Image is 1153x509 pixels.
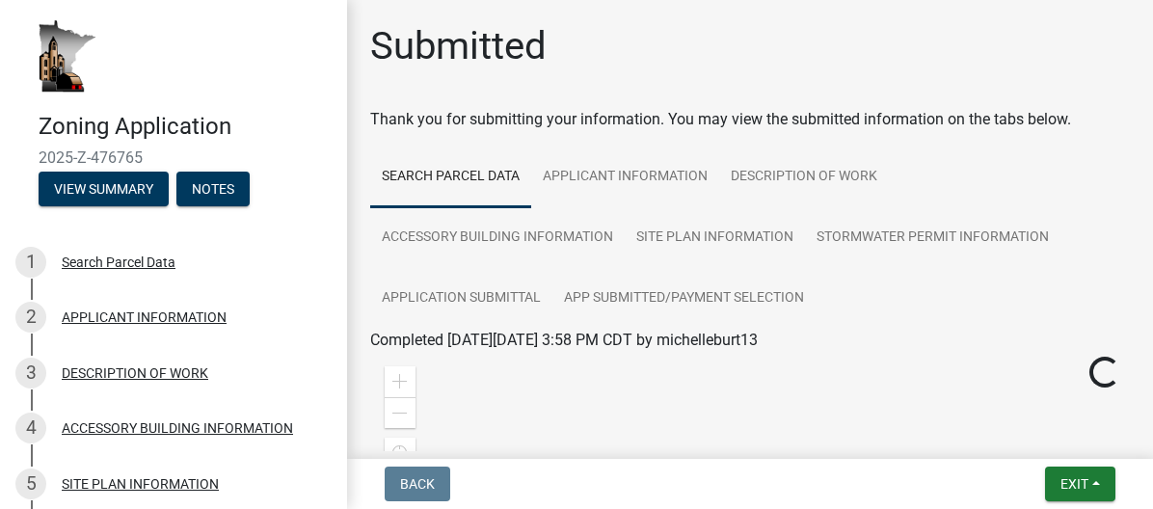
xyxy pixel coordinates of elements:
[1060,476,1088,492] span: Exit
[370,331,758,349] span: Completed [DATE][DATE] 3:58 PM CDT by michelleburt13
[62,477,219,491] div: SITE PLAN INFORMATION
[370,108,1130,131] div: Thank you for submitting your information. You may view the submitted information on the tabs below.
[385,366,416,397] div: Zoom in
[15,358,46,388] div: 3
[39,148,308,167] span: 2025-Z-476765
[1045,467,1115,501] button: Exit
[385,397,416,428] div: Zoom out
[62,255,175,269] div: Search Parcel Data
[62,366,208,380] div: DESCRIPTION OF WORK
[39,172,169,206] button: View Summary
[62,310,227,324] div: APPLICANT INFORMATION
[176,182,250,198] wm-modal-confirm: Notes
[385,438,416,469] div: Find my location
[39,113,332,141] h4: Zoning Application
[719,147,889,208] a: DESCRIPTION OF WORK
[62,421,293,435] div: ACCESSORY BUILDING INFORMATION
[370,207,625,269] a: ACCESSORY BUILDING INFORMATION
[552,268,816,330] a: APP SUBMITTED/PAYMENT SELECTION
[15,302,46,333] div: 2
[15,413,46,443] div: 4
[805,207,1060,269] a: STORMWATER PERMIT INFORMATION
[15,469,46,499] div: 5
[15,247,46,278] div: 1
[370,147,531,208] a: Search Parcel Data
[370,23,547,69] h1: Submitted
[400,476,435,492] span: Back
[370,268,552,330] a: APPLICATION SUBMITTAL
[385,467,450,501] button: Back
[39,182,169,198] wm-modal-confirm: Summary
[625,207,805,269] a: SITE PLAN INFORMATION
[39,20,96,93] img: Houston County, Minnesota
[176,172,250,206] button: Notes
[531,147,719,208] a: APPLICANT INFORMATION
